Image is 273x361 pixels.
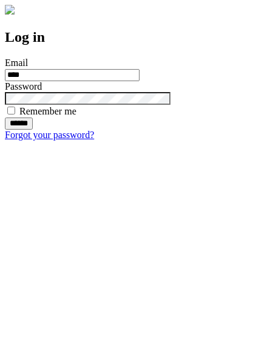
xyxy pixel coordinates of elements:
label: Password [5,81,42,91]
h2: Log in [5,29,268,45]
img: logo-4e3dc11c47720685a147b03b5a06dd966a58ff35d612b21f08c02c0306f2b779.png [5,5,15,15]
label: Email [5,58,28,68]
a: Forgot your password? [5,130,94,140]
label: Remember me [19,106,76,116]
